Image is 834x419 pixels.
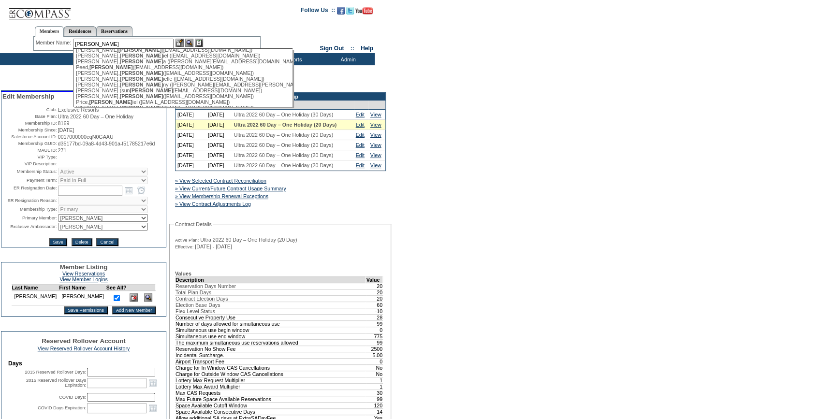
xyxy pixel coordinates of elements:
[176,327,366,333] td: Simultaneous use begin window
[320,45,344,52] a: Sign Out
[234,162,334,168] span: Ultra 2022 60 Day – One Holiday (20 Days)
[356,142,365,148] a: Edit
[370,142,381,148] a: View
[25,370,86,375] label: 2015 Reserved Rollover Days:
[144,293,152,302] img: View Dashboard
[106,285,127,291] td: See All?
[361,45,373,52] a: Help
[120,70,163,76] span: [PERSON_NAME]
[206,150,232,160] td: [DATE]
[176,358,366,364] td: Airport Transport Fee
[370,132,381,138] a: View
[366,302,383,308] td: 60
[2,168,57,175] td: Membership Status:
[176,110,206,120] td: [DATE]
[130,87,173,93] span: [PERSON_NAME]
[366,289,383,295] td: 20
[2,127,57,133] td: Membership Since:
[76,76,289,82] div: [PERSON_NAME], ielle ([EMAIL_ADDRESS][DOMAIN_NAME])
[366,358,383,364] td: 0
[64,26,96,36] a: Residences
[176,276,366,283] td: Description
[176,346,366,352] td: Reservation No Show Fee
[176,339,366,346] td: The maximum simultaneous use reservations allowed
[366,352,383,358] td: 5.00
[49,238,67,246] input: Save
[64,306,108,314] input: Save Permissions
[147,377,158,388] a: Open the calendar popup.
[12,285,59,291] td: Last Name
[130,293,138,302] img: Delete
[123,185,134,196] a: Open the calendar popup.
[62,271,105,276] a: View Reservations
[366,320,383,327] td: 99
[366,276,383,283] td: Value
[351,45,354,52] span: ::
[2,176,57,184] td: Payment Term:
[176,39,184,47] img: b_edit.gif
[366,371,383,377] td: No
[26,378,86,388] label: 2015 Reserved Rollover Days Expiration:
[76,93,289,99] div: [PERSON_NAME], ([EMAIL_ADDRESS][DOMAIN_NAME])
[175,244,193,250] span: Effective:
[58,120,70,126] span: 8169
[76,53,289,58] div: [PERSON_NAME], iel ([EMAIL_ADDRESS][DOMAIN_NAME])
[366,308,383,314] td: -10
[346,10,354,15] a: Follow us on Twitter
[2,197,57,204] td: ER Resignation Reason:
[76,87,289,93] div: [PERSON_NAME] (sun [EMAIL_ADDRESS][DOMAIN_NAME])
[58,127,74,133] span: [DATE]
[370,122,381,128] a: View
[234,112,334,117] span: Ultra 2022 60 Day – One Holiday (30 Days)
[120,58,163,64] span: [PERSON_NAME]
[200,237,297,243] span: Ultra 2022 60 Day – One Holiday (20 Day)
[175,178,266,184] a: » View Selected Contract Reconciliation
[176,296,228,302] span: Contract Election Days
[2,223,57,231] td: Exclusive Ambassador:
[176,383,366,390] td: Lottery Max Award Multiplier
[206,120,232,130] td: [DATE]
[175,193,268,199] a: » View Membership Renewal Exceptions
[366,377,383,383] td: 1
[2,185,57,196] td: ER Resignation Date:
[366,346,383,352] td: 2500
[370,162,381,168] a: View
[366,295,383,302] td: 20
[366,314,383,320] td: 28
[89,64,132,70] span: [PERSON_NAME]
[59,395,86,400] label: COVID Days:
[356,152,365,158] a: Edit
[176,408,366,415] td: Space Available Consecutive Days
[370,152,381,158] a: View
[234,122,337,128] span: Ultra 2022 60 Day – One Holiday (20 Days)
[96,238,118,246] input: Cancel
[174,221,213,227] legend: Contract Details
[356,112,365,117] a: Edit
[176,160,206,171] td: [DATE]
[8,360,159,367] td: Days
[2,205,57,213] td: Membership Type:
[175,201,251,207] a: » View Contract Adjustments Log
[366,333,383,339] td: 775
[120,76,163,82] span: [PERSON_NAME]
[176,289,211,295] span: Total Plan Days
[176,371,366,377] td: Charge for Outside Window CAS Cancellations
[176,364,366,371] td: Charge for In Window CAS Cancellations
[176,320,366,327] td: Number of days allowed for simultaneous use
[319,53,375,65] td: Admin
[118,47,161,53] span: [PERSON_NAME]
[76,82,289,87] div: [PERSON_NAME], ny ([PERSON_NAME][EMAIL_ADDRESS][PERSON_NAME][DOMAIN_NAME])
[2,154,57,160] td: VIP Type:
[176,402,366,408] td: Space Available Cutoff Window
[176,308,215,314] span: Flex Level Status
[356,162,365,168] a: Edit
[370,112,381,117] a: View
[206,140,232,150] td: [DATE]
[2,120,57,126] td: Membership ID:
[2,114,57,119] td: Base Plan:
[185,39,193,47] img: View
[35,26,64,37] a: Members
[206,130,232,140] td: [DATE]
[176,120,206,130] td: [DATE]
[366,408,383,415] td: 14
